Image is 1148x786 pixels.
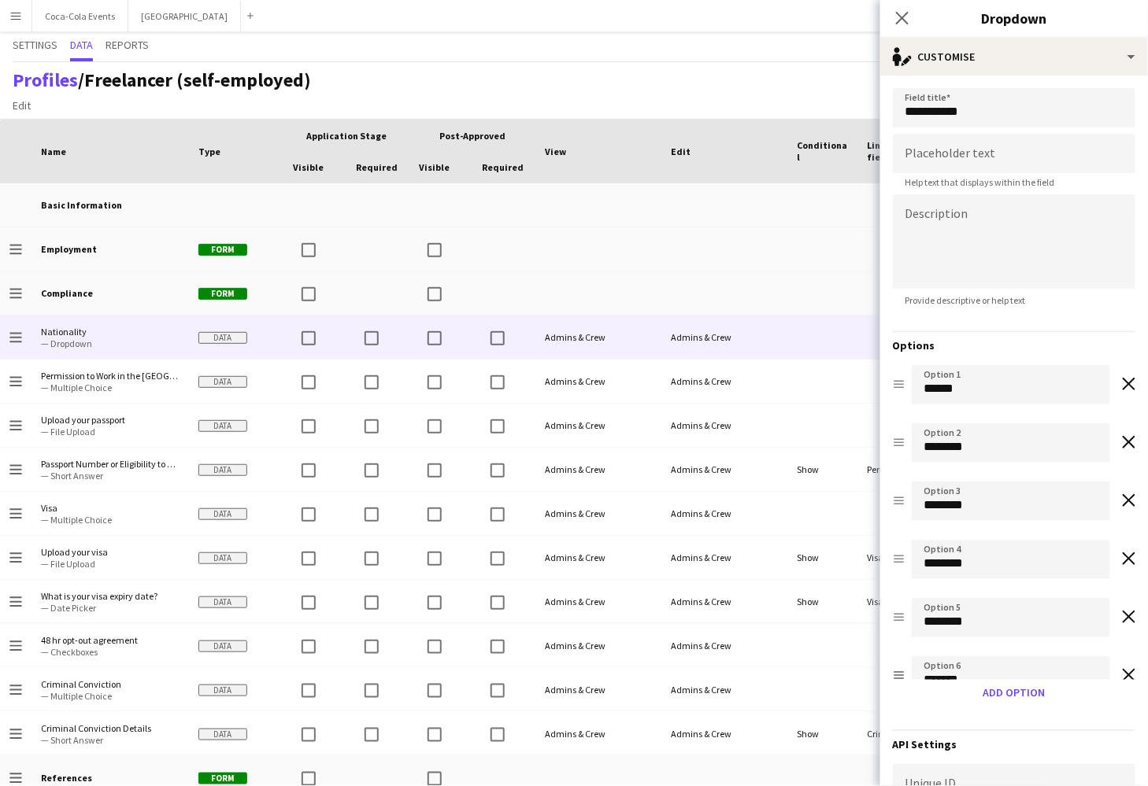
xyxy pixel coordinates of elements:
span: — File Upload [41,426,180,437]
span: — Multiple Choice [41,690,180,702]
div: Admins & Crew [661,668,787,711]
b: Basic Information [41,199,122,211]
h3: API Settings [893,737,1135,751]
div: Admins & Crew [535,316,661,359]
div: Admins & Crew [661,492,787,535]
div: Admins & Crew [535,712,661,755]
span: View [545,146,566,157]
span: Criminal Conviction Details [41,722,180,734]
span: Data [198,508,247,520]
h3: Options [893,338,1135,352]
span: Data [198,420,247,432]
span: Nationality [41,326,180,338]
div: Admins & Crew [661,316,787,359]
span: Visible [419,161,450,173]
span: Edit [13,98,31,113]
h3: Dropdown [880,8,1148,28]
div: Admins & Crew [535,360,661,403]
button: Add option [977,680,1052,705]
div: Admins & Crew [661,712,787,755]
span: Data [198,640,247,652]
span: Upload your visa [41,546,180,558]
div: Admins & Crew [535,492,661,535]
div: Admins & Crew [535,536,661,579]
span: Post-Approved [439,130,505,142]
span: Name [41,146,66,157]
span: Data [198,729,247,740]
a: Edit [6,95,37,116]
span: Settings [13,39,57,50]
span: Data [198,464,247,476]
span: Edit [671,146,691,157]
div: Admins & Crew [535,580,661,623]
span: Form [198,288,247,300]
span: Upload your passport [41,414,180,426]
div: Admins & Crew [535,404,661,447]
span: — Short Answer [41,470,180,482]
button: [GEOGRAPHIC_DATA] [128,1,241,31]
div: Admins & Crew [661,536,787,579]
b: Employment [41,243,97,255]
span: Data [198,596,247,608]
div: Visa [858,580,929,623]
span: Application stage [306,130,387,142]
a: Profiles [13,68,78,92]
span: Freelancer (self-employed) [84,68,311,92]
h1: / [13,68,311,92]
button: Coca-Cola Events [32,1,128,31]
span: Type [198,146,220,157]
span: Required [356,161,398,173]
span: — Short Answer [41,734,180,746]
div: Show [787,536,858,579]
span: Passport Number or Eligibility to Work Expiry Date [41,458,180,470]
span: Data [70,39,93,50]
span: Conditional [797,139,849,163]
div: Show [787,580,858,623]
span: Data [198,552,247,564]
span: — Multiple Choice [41,382,180,393]
span: Visa [41,502,180,514]
span: Form [198,244,247,256]
b: References [41,772,92,784]
div: Admins & Crew [661,580,787,623]
div: Show [787,448,858,491]
span: — Checkboxes [41,646,180,658]
span: — Dropdown [41,338,180,349]
div: Admins & Crew [535,448,661,491]
span: 48 hr opt-out agreement [41,634,180,646]
span: Provide descriptive or help text [893,294,1039,306]
span: Required [482,161,524,173]
span: Data [198,376,247,388]
span: Data [198,685,247,696]
div: Customise [880,38,1148,76]
div: Permission to Work in the [GEOGRAPHIC_DATA] [858,448,929,491]
span: Help text that displays within the field [893,176,1068,188]
div: Admins & Crew [661,360,787,403]
span: Visible [293,161,324,173]
div: Visa [858,536,929,579]
span: — File Upload [41,558,180,570]
span: Data [198,332,247,344]
span: — Date Picker [41,602,180,614]
div: Admins & Crew [661,624,787,667]
div: Show [787,712,858,755]
span: Linked field [868,139,920,163]
div: Admins & Crew [661,404,787,447]
div: Criminal Conviction [858,712,929,755]
span: Form [198,773,247,784]
span: Criminal Conviction [41,678,180,690]
span: What is your visa expiry date? [41,590,180,602]
span: Reports [106,39,149,50]
span: — Multiple Choice [41,514,180,526]
div: Admins & Crew [661,448,787,491]
span: Permission to Work in the [GEOGRAPHIC_DATA] [41,370,180,382]
div: Admins & Crew [535,668,661,711]
div: Admins & Crew [535,624,661,667]
b: Compliance [41,287,93,299]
